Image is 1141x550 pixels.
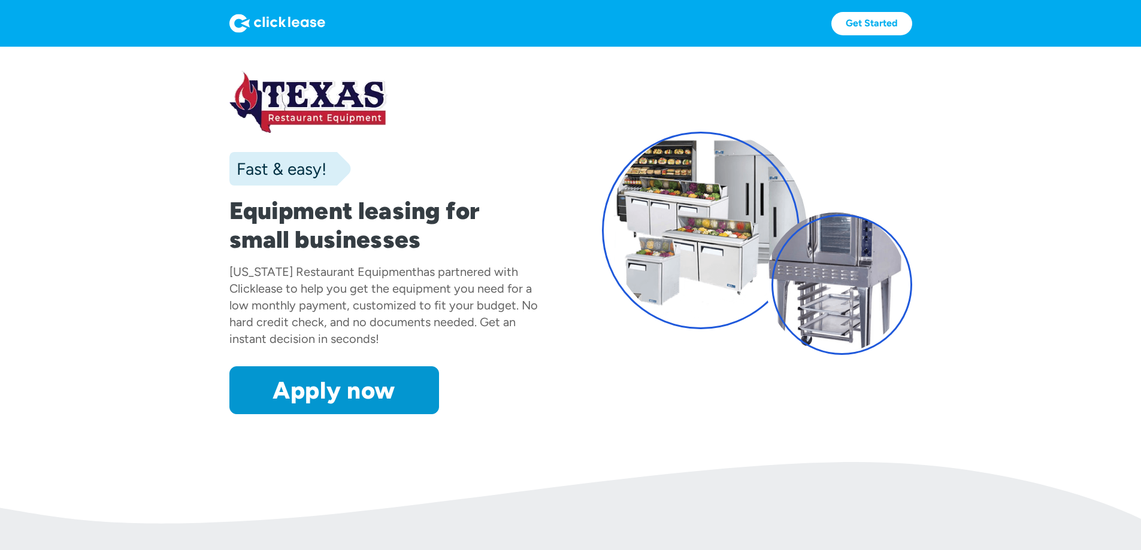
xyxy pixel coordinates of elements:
div: has partnered with Clicklease to help you get the equipment you need for a low monthly payment, c... [229,265,538,346]
img: Logo [229,14,325,33]
h1: Equipment leasing for small businesses [229,196,540,254]
a: Get Started [831,12,912,35]
div: Fast & easy! [229,157,326,181]
div: [US_STATE] Restaurant Equipment [229,265,417,279]
a: Apply now [229,366,439,414]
